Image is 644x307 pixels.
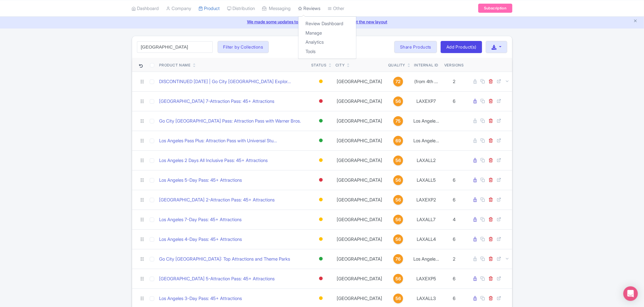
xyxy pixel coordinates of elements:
[299,47,356,56] a: Tools
[318,255,324,263] div: Active
[388,175,408,185] a: 56
[453,256,455,262] span: 2
[411,58,442,72] th: Internal ID
[159,295,242,302] a: Los Angeles 3-Day Pass: 45+ Attractions
[623,286,638,301] div: Open Intercom Messenger
[388,96,408,106] a: 56
[411,269,442,288] td: LAXEXP5
[411,72,442,91] td: (from 4th ...
[411,229,442,249] td: LAXALL4
[396,78,401,85] span: 72
[318,215,324,224] div: Building
[299,38,356,47] a: Analytics
[453,276,455,282] span: 6
[299,28,356,38] a: Manage
[411,131,442,150] td: Los Angele...
[159,256,290,263] a: Go City [GEOGRAPHIC_DATA]: Top Attractions and Theme Parks
[335,62,345,68] div: City
[411,91,442,111] td: LAXEXP7
[478,4,512,13] a: Subscription
[159,236,242,243] a: Los Angeles 4-Day Pass: 45+ Attractions
[388,116,408,126] a: 75
[318,136,324,145] div: Active
[411,150,442,170] td: LAXALL2
[388,234,408,244] a: 56
[441,41,482,53] a: Add Product(s)
[453,217,455,222] span: 4
[453,79,455,84] span: 2
[388,62,405,68] div: Quality
[333,91,386,111] td: [GEOGRAPHIC_DATA]
[137,41,213,53] input: Search product name, city, or interal id
[388,156,408,165] a: 56
[442,58,466,72] th: Versions
[318,116,324,125] div: Active
[159,177,242,184] a: Los Angeles 5-Day Pass: 45+ Attractions
[333,111,386,131] td: [GEOGRAPHIC_DATA]
[333,190,386,210] td: [GEOGRAPHIC_DATA]
[395,236,401,243] span: 56
[388,215,408,224] a: 56
[218,41,269,53] button: Filter by Collections
[311,62,327,68] div: Status
[159,275,275,282] a: [GEOGRAPHIC_DATA] 5-Attraction Pass: 45+ Attractions
[299,19,356,29] a: Review Dashboard
[388,254,408,264] a: 76
[395,197,401,203] span: 56
[395,177,401,184] span: 56
[394,41,437,53] a: Share Products
[318,176,324,184] div: Inactive
[633,18,638,25] button: Close announcement
[4,19,640,25] a: We made some updates to the platform. Read more about the new layout
[318,235,324,244] div: Building
[159,98,275,105] a: [GEOGRAPHIC_DATA] 7-Attraction Pass: 45+ Attractions
[453,197,455,203] span: 6
[333,131,386,150] td: [GEOGRAPHIC_DATA]
[453,98,455,104] span: 6
[411,190,442,210] td: LAXEXP2
[388,294,408,303] a: 56
[318,195,324,204] div: Building
[333,249,386,269] td: [GEOGRAPHIC_DATA]
[159,216,242,223] a: Los Angeles 7-Day Pass: 45+ Attractions
[333,269,386,288] td: [GEOGRAPHIC_DATA]
[318,294,324,303] div: Building
[453,295,455,301] span: 6
[411,249,442,269] td: Los Angele...
[453,177,455,183] span: 6
[333,229,386,249] td: [GEOGRAPHIC_DATA]
[159,197,275,204] a: [GEOGRAPHIC_DATA] 2-Attraction Pass: 45+ Attractions
[318,156,324,165] div: Building
[159,118,301,125] a: Go City [GEOGRAPHIC_DATA] Pass: Attraction Pass with Warner Bros.
[159,157,268,164] a: Los Angeles 2 Days All Inclusive Pass: 45+ Attractions
[395,137,401,144] span: 69
[318,274,324,283] div: Inactive
[333,170,386,190] td: [GEOGRAPHIC_DATA]
[411,111,442,131] td: Los Angele...
[388,195,408,205] a: 56
[395,157,401,164] span: 56
[388,274,408,284] a: 56
[396,118,401,124] span: 75
[333,210,386,229] td: [GEOGRAPHIC_DATA]
[395,98,401,105] span: 56
[388,77,408,86] a: 72
[388,136,408,146] a: 69
[318,77,324,86] div: Building
[395,216,401,223] span: 56
[395,295,401,302] span: 56
[159,78,291,85] a: DISCONTINUED [DATE] | Go City [GEOGRAPHIC_DATA] Explor...
[333,72,386,91] td: [GEOGRAPHIC_DATA]
[395,275,401,282] span: 56
[159,137,277,144] a: Los Angeles Pass Plus: Attraction Pass with Universal Stu...
[411,170,442,190] td: LAXALL5
[159,62,191,68] div: Product Name
[318,97,324,106] div: Inactive
[333,150,386,170] td: [GEOGRAPHIC_DATA]
[411,210,442,229] td: LAXALL7
[396,256,401,262] span: 76
[453,236,455,242] span: 6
